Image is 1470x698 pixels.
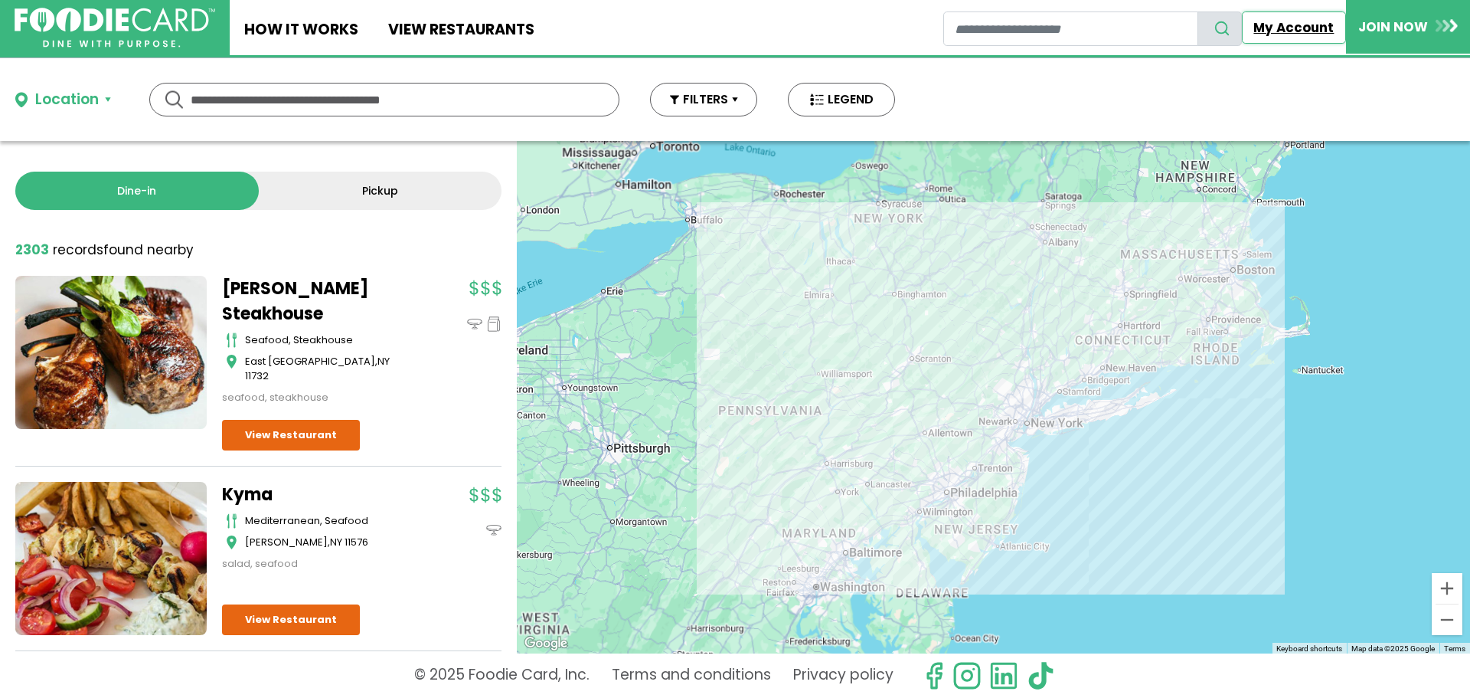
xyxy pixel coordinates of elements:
[1432,605,1462,635] button: Zoom out
[15,89,111,111] button: Location
[989,661,1018,690] img: linkedin.svg
[15,8,215,48] img: FoodieCard; Eat, Drink, Save, Donate
[222,420,360,451] a: View Restaurant
[222,556,413,572] div: salad, seafood
[486,316,501,332] img: pickup_icon.svg
[226,535,237,550] img: map_icon.svg
[521,634,571,654] a: Open this area in Google Maps (opens a new window)
[226,354,237,369] img: map_icon.svg
[1242,11,1346,44] a: My Account
[226,513,237,529] img: cutlery_icon.svg
[943,11,1198,46] input: restaurant search
[1026,661,1055,690] img: tiktok.svg
[245,535,413,550] div: ,
[1197,11,1242,46] button: search
[245,535,328,549] span: [PERSON_NAME]
[612,661,771,690] a: Terms and conditions
[377,354,390,369] span: NY
[35,89,99,111] div: Location
[222,390,413,405] div: seafood, steakhouse
[920,661,949,690] svg: check us out on facebook
[15,172,259,210] a: Dine-in
[222,276,413,326] a: [PERSON_NAME] Steakhouse
[345,535,368,549] span: 11576
[330,535,342,549] span: NY
[53,241,103,259] span: records
[1276,644,1342,654] button: Keyboard shortcuts
[486,523,501,538] img: dinein_icon.svg
[259,172,502,210] a: Pickup
[245,369,269,383] span: 11732
[245,513,413,529] div: mediterranean, seafood
[414,661,590,690] p: © 2025 Foodie Card, Inc.
[222,482,413,507] a: Kyma
[788,83,895,116] button: LEGEND
[1432,573,1462,604] button: Zoom in
[1351,644,1435,653] span: Map data ©2025 Google
[245,333,413,348] div: seafood, steakhouse
[15,241,49,259] strong: 2303
[226,333,237,348] img: cutlery_icon.svg
[521,634,571,654] img: Google
[245,354,413,384] div: ,
[245,354,375,369] span: East [GEOGRAPHIC_DATA]
[15,241,194,261] div: found nearby
[222,605,360,635] a: View Restaurant
[650,83,757,116] button: FILTERS
[467,316,482,332] img: dinein_icon.svg
[793,661,893,690] a: Privacy policy
[1444,644,1465,653] a: Terms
